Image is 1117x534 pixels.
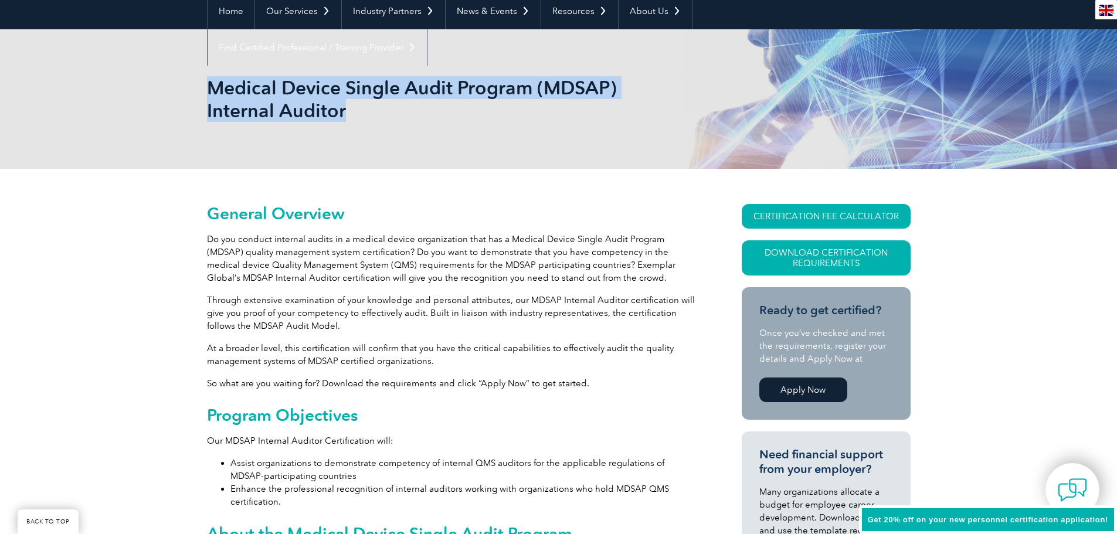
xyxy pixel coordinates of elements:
[230,457,700,482] li: Assist organizations to demonstrate competency of internal QMS auditors for the applicable regula...
[742,204,911,229] a: CERTIFICATION FEE CALCULATOR
[207,294,700,332] p: Through extensive examination of your knowledge and personal attributes, our MDSAP Internal Audit...
[207,342,700,368] p: At a broader level, this certification will confirm that you have the critical capabilities to ef...
[742,240,911,275] a: Download Certification Requirements
[207,377,700,390] p: So what are you waiting for? Download the requirements and click “Apply Now” to get started.
[759,326,893,365] p: Once you’ve checked and met the requirements, register your details and Apply Now at
[207,434,700,447] p: Our MDSAP Internal Auditor Certification will:
[759,377,847,402] a: Apply Now
[207,406,700,424] h2: Program Objectives
[18,509,79,534] a: BACK TO TOP
[868,515,1108,524] span: Get 20% off on your new personnel certification application!
[759,447,893,477] h3: Need financial support from your employer?
[207,76,657,122] h1: Medical Device Single Audit Program (MDSAP) Internal Auditor
[207,204,700,223] h2: General Overview
[207,233,700,284] p: Do you conduct internal audits in a medical device organization that has a Medical Device Single ...
[230,482,700,508] li: Enhance the professional recognition of internal auditors working with organizations who hold MDS...
[759,303,893,318] h3: Ready to get certified?
[1058,475,1087,505] img: contact-chat.png
[1099,5,1113,16] img: en
[208,29,427,66] a: Find Certified Professional / Training Provider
